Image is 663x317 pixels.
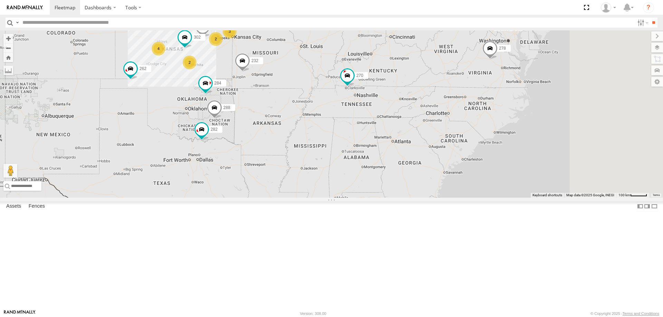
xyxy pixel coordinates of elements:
[635,18,650,28] label: Search Filter Options
[4,310,36,317] a: Visit our Website
[3,34,13,43] button: Zoom in
[3,164,17,178] button: Drag Pegman onto the map to open Street View
[643,2,654,13] i: ?
[214,80,221,85] span: 284
[183,56,196,69] div: 2
[15,18,20,28] label: Search Query
[3,43,13,53] button: Zoom out
[223,24,237,38] div: 3
[651,77,663,87] label: Map Settings
[499,46,506,51] span: 278
[566,193,614,197] span: Map data ©2025 Google, INEGI
[598,2,618,13] div: Steve Basgall
[3,201,25,211] label: Assets
[590,311,659,316] div: © Copyright 2025 -
[653,194,660,197] a: Terms (opens in new tab)
[637,201,644,211] label: Dock Summary Table to the Left
[616,193,649,198] button: Map Scale: 100 km per 45 pixels
[618,193,630,197] span: 100 km
[3,66,13,75] label: Measure
[3,53,13,62] button: Zoom Home
[7,5,43,10] img: rand-logo.svg
[140,66,146,71] span: 262
[223,105,230,110] span: 288
[251,58,258,63] span: 232
[644,201,651,211] label: Dock Summary Table to the Right
[300,311,326,316] div: Version: 308.00
[651,201,658,211] label: Hide Summary Table
[211,127,218,132] span: 282
[532,193,562,198] button: Keyboard shortcuts
[209,32,223,46] div: 2
[152,42,165,56] div: 4
[356,73,363,78] span: 270
[623,311,659,316] a: Terms and Conditions
[25,201,48,211] label: Fences
[194,35,201,40] span: 302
